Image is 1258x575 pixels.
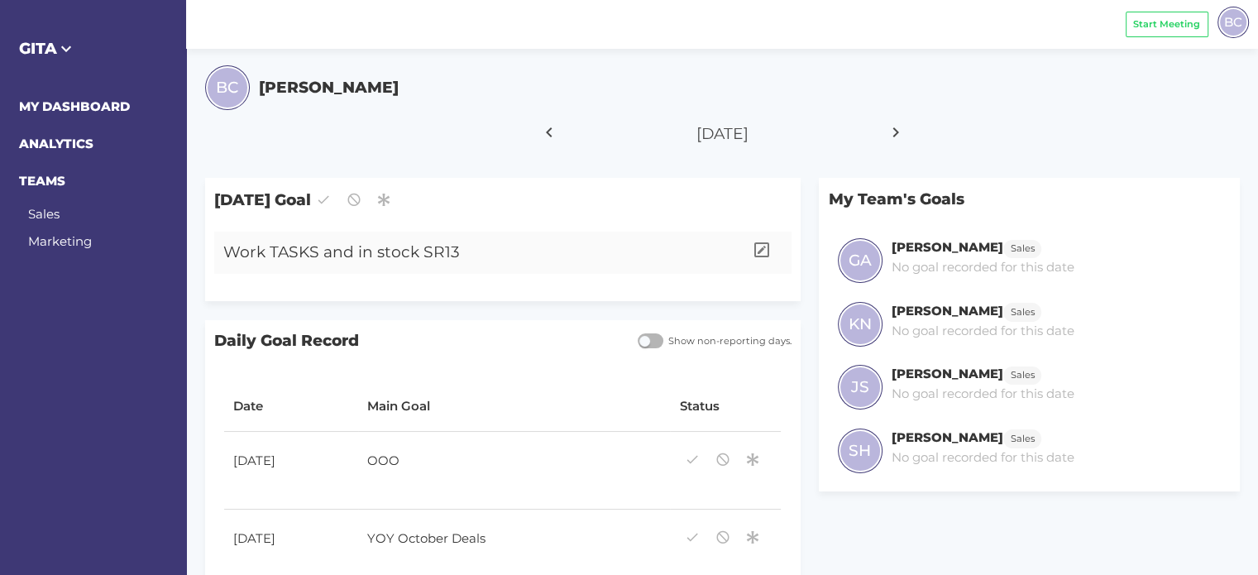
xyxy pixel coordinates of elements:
[1011,305,1035,319] span: Sales
[205,178,801,222] span: [DATE] Goal
[1003,303,1041,319] a: Sales
[892,429,1003,445] h6: [PERSON_NAME]
[819,178,1239,220] p: My Team's Goals
[233,397,349,416] div: Date
[663,334,792,348] span: Show non-reporting days.
[1126,12,1208,37] button: Start Meeting
[224,432,358,510] td: [DATE]
[892,385,1074,404] p: No goal recorded for this date
[19,98,130,114] a: MY DASHBOARD
[205,320,629,362] span: Daily Goal Record
[849,313,872,336] span: KN
[214,232,744,274] div: Work TASKS and in stock SR13
[849,249,872,272] span: GA
[19,37,168,60] h5: GITA
[892,258,1074,277] p: No goal recorded for this date
[216,76,238,99] span: BC
[28,206,60,222] a: Sales
[19,136,93,151] a: ANALYTICS
[1224,12,1242,31] span: BC
[1003,366,1041,381] a: Sales
[1217,7,1249,38] div: BC
[1011,368,1035,382] span: Sales
[259,76,399,99] h5: [PERSON_NAME]
[28,233,92,249] a: Marketing
[1003,429,1041,445] a: Sales
[696,124,749,143] span: [DATE]
[1003,239,1041,255] a: Sales
[892,303,1003,319] h6: [PERSON_NAME]
[849,439,871,462] span: SH
[892,322,1074,341] p: No goal recorded for this date
[19,172,168,191] h6: TEAMS
[367,397,661,416] div: Main Goal
[1011,432,1035,446] span: Sales
[1133,17,1200,31] span: Start Meeting
[680,397,772,416] div: Status
[358,443,644,484] div: OOO
[1011,242,1035,256] span: Sales
[892,448,1074,467] p: No goal recorded for this date
[892,239,1003,255] h6: [PERSON_NAME]
[892,366,1003,381] h6: [PERSON_NAME]
[358,520,644,562] div: YOY October Deals
[851,376,869,399] span: JS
